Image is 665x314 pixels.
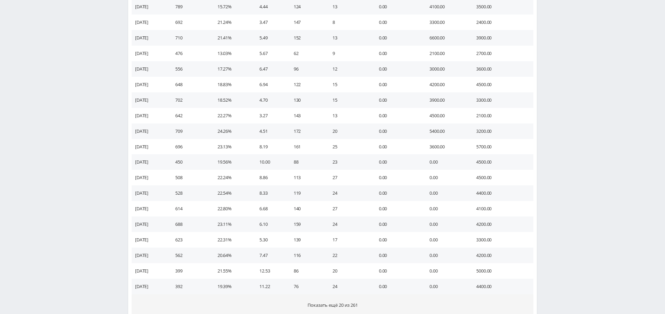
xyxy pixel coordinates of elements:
[252,154,286,170] td: 10.00
[252,279,286,294] td: 11.22
[326,263,372,279] td: 20
[252,61,286,77] td: 6.47
[211,170,253,185] td: 22.24%
[287,248,326,263] td: 116
[252,248,286,263] td: 7.47
[287,15,326,30] td: 147
[423,139,469,155] td: 3600.00
[326,201,372,216] td: 27
[326,232,372,248] td: 17
[211,185,253,201] td: 22.54%
[372,30,423,46] td: 0.00
[423,154,469,170] td: 0.00
[326,77,372,92] td: 15
[252,232,286,248] td: 5.30
[287,123,326,139] td: 172
[372,15,423,30] td: 0.00
[168,185,211,201] td: 528
[372,139,423,155] td: 0.00
[132,279,168,294] td: [DATE]
[469,46,533,61] td: 2700.00
[252,216,286,232] td: 6.10
[423,216,469,232] td: 0.00
[252,77,286,92] td: 6.94
[326,92,372,108] td: 15
[372,154,423,170] td: 0.00
[423,77,469,92] td: 4200.00
[252,139,286,155] td: 8.19
[168,30,211,46] td: 710
[252,170,286,185] td: 8.86
[469,263,533,279] td: 5000.00
[469,232,533,248] td: 3300.00
[469,154,533,170] td: 4500.00
[168,139,211,155] td: 696
[287,216,326,232] td: 159
[211,201,253,216] td: 22.80%
[132,77,168,92] td: [DATE]
[168,77,211,92] td: 648
[168,123,211,139] td: 709
[326,15,372,30] td: 8
[372,279,423,294] td: 0.00
[423,263,469,279] td: 0.00
[469,30,533,46] td: 3900.00
[469,279,533,294] td: 4400.00
[423,61,469,77] td: 3000.00
[287,154,326,170] td: 88
[372,248,423,263] td: 0.00
[423,15,469,30] td: 3300.00
[287,30,326,46] td: 152
[132,123,168,139] td: [DATE]
[326,279,372,294] td: 24
[469,15,533,30] td: 2400.00
[423,46,469,61] td: 2100.00
[168,216,211,232] td: 688
[168,61,211,77] td: 556
[132,201,168,216] td: [DATE]
[211,279,253,294] td: 19.39%
[372,92,423,108] td: 0.00
[252,123,286,139] td: 4.51
[132,248,168,263] td: [DATE]
[211,154,253,170] td: 19.56%
[211,123,253,139] td: 24.26%
[211,108,253,123] td: 22.27%
[132,61,168,77] td: [DATE]
[211,15,253,30] td: 21.24%
[423,108,469,123] td: 4500.00
[132,185,168,201] td: [DATE]
[211,92,253,108] td: 18.52%
[326,123,372,139] td: 20
[372,185,423,201] td: 0.00
[423,170,469,185] td: 0.00
[287,232,326,248] td: 139
[287,263,326,279] td: 86
[469,216,533,232] td: 4200.00
[132,263,168,279] td: [DATE]
[168,108,211,123] td: 642
[132,154,168,170] td: [DATE]
[168,248,211,263] td: 562
[168,232,211,248] td: 623
[469,139,533,155] td: 5700.00
[423,123,469,139] td: 5400.00
[469,92,533,108] td: 3300.00
[469,201,533,216] td: 4100.00
[326,154,372,170] td: 23
[252,46,286,61] td: 5.67
[326,216,372,232] td: 24
[168,154,211,170] td: 450
[469,170,533,185] td: 4500.00
[211,248,253,263] td: 20.64%
[287,185,326,201] td: 119
[423,185,469,201] td: 0.00
[168,15,211,30] td: 692
[423,92,469,108] td: 3900.00
[372,263,423,279] td: 0.00
[469,77,533,92] td: 4500.00
[211,30,253,46] td: 21.41%
[372,123,423,139] td: 0.00
[168,201,211,216] td: 614
[132,46,168,61] td: [DATE]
